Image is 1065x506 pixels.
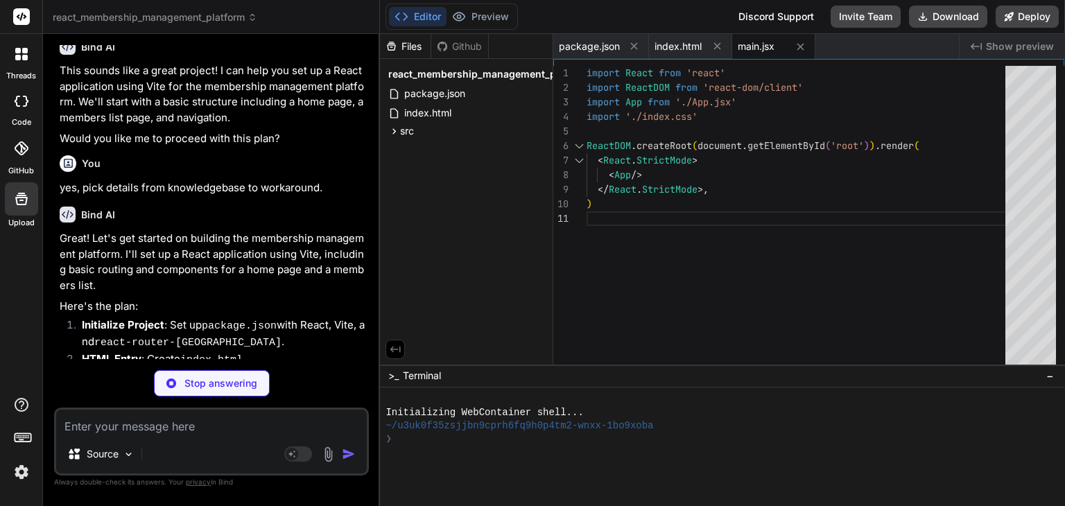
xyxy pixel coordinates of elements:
[82,318,164,331] strong: Initialize Project
[553,153,569,168] div: 7
[614,168,631,181] span: App
[603,154,631,166] span: React
[60,231,366,293] p: Great! Let's get started on building the membership management platform. I'll set up a React appl...
[631,168,642,181] span: />
[53,10,257,24] span: react_membership_management_platform
[909,6,987,28] button: Download
[875,139,881,152] span: .
[631,139,637,152] span: .
[553,182,569,197] div: 9
[742,139,747,152] span: .
[82,157,101,171] h6: You
[825,139,831,152] span: (
[12,116,31,128] label: code
[553,211,569,226] div: 11
[60,299,366,315] p: Here's the plan:
[648,96,670,108] span: from
[60,131,366,147] p: Would you like me to proceed with this plan?
[553,197,569,211] div: 10
[553,95,569,110] div: 3
[703,81,803,94] span: 'react-dom/client'
[553,124,569,139] div: 5
[380,40,431,53] div: Files
[986,40,1054,53] span: Show preview
[320,446,336,462] img: attachment
[10,460,33,484] img: settings
[914,139,919,152] span: (
[403,105,453,121] span: index.html
[553,168,569,182] div: 8
[184,376,257,390] p: Stop answering
[180,354,243,366] code: index.html
[598,154,603,166] span: <
[87,447,119,461] p: Source
[389,7,447,26] button: Editor
[686,67,725,79] span: 'react'
[386,419,653,433] span: ~/u3uk0f35zsjjbn9cprh6fq9h0p4tm2-wnxx-1bo9xoba
[81,208,115,222] h6: Bind AI
[881,139,914,152] span: render
[447,7,514,26] button: Preview
[342,447,356,461] img: icon
[587,198,592,210] span: )
[553,80,569,95] div: 2
[81,40,115,54] h6: Bind AI
[1046,369,1054,383] span: −
[94,337,282,349] code: react-router-[GEOGRAPHIC_DATA]
[553,139,569,153] div: 6
[82,352,141,365] strong: HTML Entry
[71,317,366,351] li: : Set up with React, Vite, and .
[553,110,569,124] div: 4
[675,81,698,94] span: from
[698,183,709,195] span: >,
[659,67,681,79] span: from
[431,40,488,53] div: Github
[698,139,742,152] span: document
[609,183,637,195] span: React
[553,66,569,80] div: 1
[625,81,670,94] span: ReactDOM
[386,406,583,419] span: Initializing WebContainer shell...
[831,6,901,28] button: Invite Team
[6,70,36,82] label: threads
[388,369,399,383] span: >_
[747,139,825,152] span: getElementById
[403,369,441,383] span: Terminal
[400,124,414,138] span: src
[996,6,1059,28] button: Deploy
[386,433,392,446] span: ❯
[570,139,588,153] div: Click to collapse the range.
[642,183,698,195] span: StrictMode
[570,153,588,168] div: Click to collapse the range.
[625,96,642,108] span: App
[71,351,366,371] li: : Create .
[587,81,620,94] span: import
[637,183,642,195] span: .
[123,448,135,460] img: Pick Models
[831,139,864,152] span: 'root'
[587,110,620,123] span: import
[637,139,692,152] span: createRoot
[8,217,35,229] label: Upload
[54,476,369,489] p: Always double-check its answers. Your in Bind
[388,67,591,81] span: react_membership_management_platform
[625,110,698,123] span: './index.css'
[738,40,774,53] span: main.jsx
[587,67,620,79] span: import
[60,180,366,196] p: yes, pick details from knowledgebase to workaround.
[675,96,736,108] span: './App.jsx'
[631,154,637,166] span: .
[403,85,467,102] span: package.json
[730,6,822,28] div: Discord Support
[692,139,698,152] span: (
[625,67,653,79] span: React
[8,165,34,177] label: GitHub
[587,96,620,108] span: import
[202,320,277,332] code: package.json
[559,40,620,53] span: package.json
[60,63,366,125] p: This sounds like a great project! I can help you set up a React application using Vite for the me...
[655,40,702,53] span: index.html
[692,154,698,166] span: >
[864,139,869,152] span: )
[587,139,631,152] span: ReactDOM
